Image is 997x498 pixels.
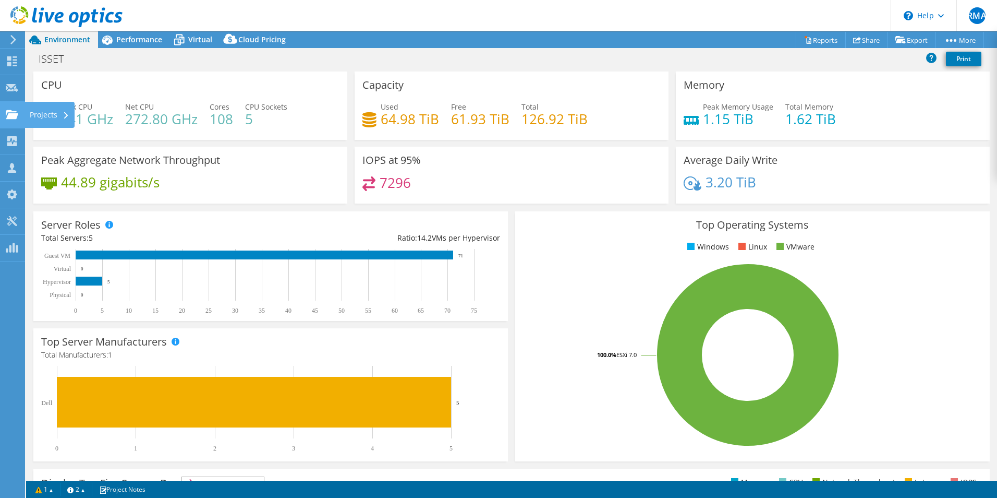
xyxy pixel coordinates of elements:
[25,102,75,128] div: Projects
[449,445,453,452] text: 5
[44,252,70,259] text: Guest VM
[213,445,216,452] text: 2
[338,307,345,314] text: 50
[285,307,291,314] text: 40
[616,351,637,359] tspan: ESXi 7.0
[371,445,374,452] text: 4
[785,113,836,125] h4: 1.62 TiB
[969,7,986,24] span: RMA
[935,32,984,48] a: More
[451,102,466,112] span: Free
[362,155,421,166] h3: IOPS at 95%
[684,79,724,91] h3: Memory
[205,307,212,314] text: 25
[521,102,539,112] span: Total
[43,278,71,286] text: Hypervisor
[796,32,846,48] a: Reports
[418,307,424,314] text: 65
[685,241,729,253] li: Windows
[946,52,981,66] a: Print
[392,307,398,314] text: 60
[381,102,398,112] span: Used
[684,155,777,166] h3: Average Daily Write
[471,307,477,314] text: 75
[116,34,162,44] span: Performance
[54,265,71,272] text: Virtual
[61,176,160,188] h4: 44.89 gigabits/s
[50,291,71,299] text: Physical
[417,233,432,243] span: 14.2
[101,307,104,314] text: 5
[210,102,229,112] span: Cores
[904,11,913,20] svg: \n
[238,34,286,44] span: Cloud Pricing
[245,102,287,112] span: CPU Sockets
[703,113,773,125] h4: 1.15 TiB
[41,232,271,244] div: Total Servers:
[380,177,411,188] h4: 7296
[259,307,265,314] text: 35
[125,113,198,125] h4: 272.80 GHz
[887,32,936,48] a: Export
[41,336,167,348] h3: Top Server Manufacturers
[948,477,977,488] li: IOPS
[521,113,588,125] h4: 126.92 TiB
[41,399,52,407] text: Dell
[728,477,770,488] li: Memory
[902,477,941,488] li: Latency
[365,307,371,314] text: 55
[845,32,888,48] a: Share
[785,102,833,112] span: Total Memory
[210,113,233,125] h4: 108
[81,266,83,271] text: 0
[74,307,77,314] text: 0
[41,79,62,91] h3: CPU
[182,477,264,490] span: IOPS
[41,349,500,361] h4: Total Manufacturers:
[126,307,132,314] text: 10
[89,233,93,243] span: 5
[41,155,220,166] h3: Peak Aggregate Network Throughput
[458,253,463,258] text: 71
[134,445,137,452] text: 1
[44,34,90,44] span: Environment
[597,351,616,359] tspan: 100.0%
[28,483,60,496] a: 1
[245,113,287,125] h4: 5
[107,279,110,284] text: 5
[271,232,500,244] div: Ratio: VMs per Hypervisor
[232,307,238,314] text: 30
[41,219,101,231] h3: Server Roles
[451,113,509,125] h4: 61.93 TiB
[776,477,803,488] li: CPU
[108,350,112,360] span: 1
[125,102,154,112] span: Net CPU
[188,34,212,44] span: Virtual
[81,292,83,298] text: 0
[456,399,459,406] text: 5
[774,241,814,253] li: VMware
[736,241,767,253] li: Linux
[706,176,756,188] h4: 3.20 TiB
[60,483,92,496] a: 2
[703,102,773,112] span: Peak Memory Usage
[292,445,295,452] text: 3
[34,53,80,65] h1: ISSET
[523,219,982,231] h3: Top Operating Systems
[381,113,439,125] h4: 64.98 TiB
[92,483,153,496] a: Project Notes
[444,307,451,314] text: 70
[55,445,58,452] text: 0
[312,307,318,314] text: 45
[152,307,159,314] text: 15
[60,102,92,112] span: Peak CPU
[810,477,895,488] li: Network Throughput
[179,307,185,314] text: 20
[60,113,113,125] h4: 141 GHz
[362,79,404,91] h3: Capacity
